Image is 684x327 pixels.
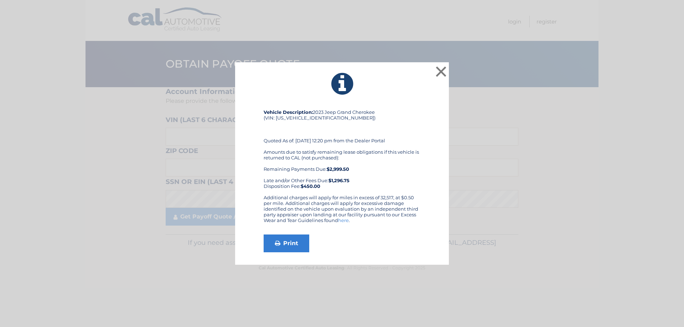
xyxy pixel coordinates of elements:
strong: $450.00 [301,183,320,189]
div: Amounts due to satisfy remaining lease obligations if this vehicle is returned to CAL (not purcha... [264,149,420,189]
div: Additional charges will apply for miles in excess of 32,517, at $0.50 per mile. Additional charge... [264,195,420,229]
a: Print [264,234,309,252]
b: $2,999.50 [327,166,349,172]
b: $1,296.75 [328,178,349,183]
a: here [338,217,349,223]
div: 2023 Jeep Grand Cherokee (VIN: [US_VEHICLE_IDENTIFICATION_NUMBER]) Quoted As of: [DATE] 12:20 pm ... [264,109,420,195]
strong: Vehicle Description: [264,109,313,115]
button: × [434,64,448,79]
